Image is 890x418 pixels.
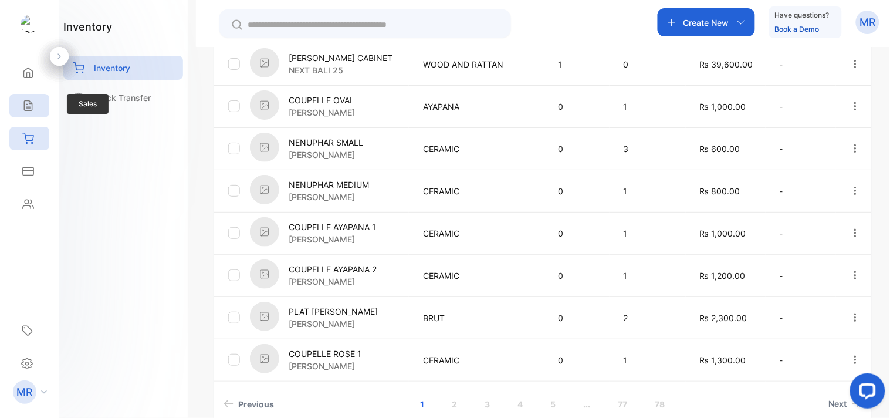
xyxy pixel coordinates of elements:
img: item [250,133,279,162]
p: COUPELLE OVAL [289,94,355,106]
p: 1 [559,58,600,70]
a: Stock Transfer [63,86,183,110]
img: item [250,48,279,77]
a: Page 4 [503,393,537,415]
p: - [780,312,826,324]
span: ₨ 1,200.00 [700,271,746,281]
span: ₨ 1,300.00 [700,355,746,365]
img: item [250,344,279,373]
img: logo [21,15,38,33]
a: Next page [824,393,867,415]
img: item [250,175,279,204]
span: ₨ 600.00 [700,144,740,154]
p: - [780,143,826,155]
p: 3 [624,143,676,155]
p: Create New [683,16,729,29]
span: Sales [67,94,109,114]
p: [PERSON_NAME] [289,318,378,330]
a: Previous page [219,393,279,415]
p: 1 [624,269,676,282]
p: CERAMIC [423,143,534,155]
a: Page 3 [471,393,504,415]
p: PLAT [PERSON_NAME] [289,305,378,318]
a: Book a Demo [775,25,820,33]
span: ₨ 39,600.00 [700,59,753,69]
p: WOOD AND RATTAN [423,58,534,70]
img: item [250,90,279,120]
p: 1 [624,354,676,366]
a: Page 2 [438,393,471,415]
a: Page 78 [641,393,679,415]
p: CERAMIC [423,185,534,197]
p: - [780,100,826,113]
span: ₨ 800.00 [700,186,740,196]
p: Have questions? [775,9,830,21]
img: item [250,217,279,247]
p: - [780,58,826,70]
p: - [780,185,826,197]
p: CERAMIC [423,269,534,282]
p: 2 [624,312,676,324]
h1: inventory [63,19,112,35]
p: 0 [559,269,600,282]
p: MR [17,385,33,400]
p: 0 [559,227,600,240]
p: 0 [559,143,600,155]
p: 0 [624,58,676,70]
p: Inventory [94,62,130,74]
iframe: LiveChat chat widget [841,369,890,418]
a: Page 77 [604,393,641,415]
p: NEXT BALI 25 [289,64,392,76]
p: COUPELLE AYAPANA 2 [289,263,377,275]
p: Stock Transfer [94,92,151,104]
p: CERAMIC [423,354,534,366]
p: 1 [624,185,676,197]
p: NENUPHAR MEDIUM [289,178,369,191]
img: item [250,259,279,289]
p: 0 [559,354,600,366]
p: [PERSON_NAME] [289,106,355,119]
p: [PERSON_NAME] [289,233,376,245]
a: Page 5 [536,393,570,415]
p: 1 [624,227,676,240]
p: 0 [559,100,600,113]
span: ₨ 2,300.00 [700,313,747,323]
button: Create New [658,8,755,36]
p: COUPELLE ROSE 1 [289,348,361,360]
p: - [780,269,826,282]
a: Inventory [63,56,183,80]
p: BRUT [423,312,534,324]
p: MR [860,15,876,30]
a: Page 1 is your current page [406,393,438,415]
span: ₨ 1,000.00 [700,102,746,112]
img: item [250,302,279,331]
p: [PERSON_NAME] [289,360,361,372]
a: Jump forward [569,393,604,415]
span: Next [829,398,847,410]
p: - [780,354,826,366]
p: [PERSON_NAME] [289,191,369,203]
p: [PERSON_NAME] [289,149,363,161]
p: CERAMIC [423,227,534,240]
span: ₨ 1,000.00 [700,228,746,238]
p: 1 [624,100,676,113]
span: Previous [238,398,274,410]
button: MR [856,8,879,36]
p: 0 [559,185,600,197]
p: 0 [559,312,600,324]
p: [PERSON_NAME] [289,275,377,288]
p: AYAPANA [423,100,534,113]
p: [PERSON_NAME] CABINET [289,52,392,64]
p: NENUPHAR SMALL [289,136,363,149]
ul: Pagination [214,393,871,415]
p: - [780,227,826,240]
p: COUPELLE AYAPANA 1 [289,221,376,233]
